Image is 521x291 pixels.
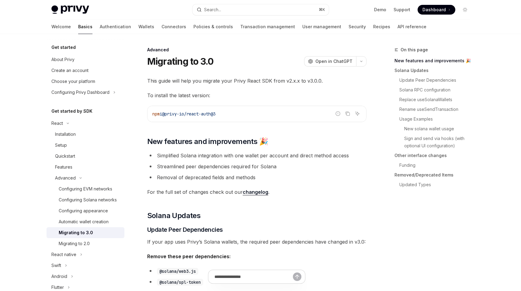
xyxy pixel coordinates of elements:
a: Recipes [373,19,390,34]
button: Copy the contents from the code block [344,110,352,118]
span: On this page [401,46,428,53]
a: API reference [398,19,426,34]
div: React native [51,251,76,258]
div: Migrating to 2.0 [59,240,90,247]
strong: Remove these peer dependencies: [147,253,231,259]
button: Toggle React native section [47,249,124,260]
a: Transaction management [240,19,295,34]
a: About Privy [47,54,124,65]
a: Solana Updates [394,66,475,75]
a: Basics [78,19,92,34]
a: Migrating to 3.0 [47,227,124,238]
div: Configuring appearance [59,207,108,214]
a: Other interface changes [394,151,475,160]
code: @solana/web3.js [157,268,198,275]
div: Android [51,273,67,280]
a: changelog [243,189,268,195]
h5: Get started by SDK [51,108,92,115]
span: Solana Updates [147,211,201,221]
a: New solana wallet usage [394,124,475,134]
button: Open search [193,4,329,15]
div: Installation [55,131,76,138]
span: Update Peer Dependencies [147,225,223,234]
button: Toggle Configuring Privy Dashboard section [47,87,124,98]
button: Toggle Android section [47,271,124,282]
span: For the full set of changes check out our . [147,188,366,196]
li: Removal of deprecated fields and methods [147,173,366,182]
li: Streamlined peer dependencies required for Solana [147,162,366,171]
button: Send message [293,272,301,281]
a: Configuring appearance [47,205,124,216]
a: Solana RPC configuration [394,85,475,95]
h1: Migrating to 3.0 [147,56,214,67]
div: React [51,120,63,127]
a: Replace useSolanaWallets [394,95,475,104]
a: Installation [47,129,124,140]
span: Dashboard [422,7,446,13]
div: Create an account [51,67,89,74]
span: This guide will help you migrate your Privy React SDK from v2.x.x to v3.0.0. [147,77,366,85]
button: Open in ChatGPT [304,56,356,67]
a: Sign and send via hooks (with optional UI configuration) [394,134,475,151]
li: Simplified Solana integration with one wallet per account and direct method access [147,151,366,160]
div: Quickstart [55,152,75,160]
img: light logo [51,5,89,14]
button: Toggle dark mode [460,5,470,15]
div: Configuring Solana networks [59,196,117,204]
span: @privy-io/react-auth@3 [162,111,216,117]
div: Configuring EVM networks [59,185,112,193]
a: Updated Types [394,180,475,190]
a: Demo [374,7,386,13]
div: Features [55,163,72,171]
a: Configuring EVM networks [47,183,124,194]
a: Authentication [100,19,131,34]
div: Flutter [51,284,64,291]
span: i [160,111,162,117]
button: Report incorrect code [334,110,342,118]
span: ⌘ K [319,7,325,12]
a: Update Peer Dependencies [394,75,475,85]
a: Welcome [51,19,71,34]
a: Automatic wallet creation [47,216,124,227]
a: Choose your platform [47,76,124,87]
div: Migrating to 3.0 [59,229,93,236]
div: Search... [204,6,221,13]
span: To install the latest version: [147,91,366,100]
a: Usage Examples [394,114,475,124]
a: Funding [394,160,475,170]
input: Ask a question... [214,270,293,283]
a: Configuring Solana networks [47,194,124,205]
a: Removed/Deprecated Items [394,170,475,180]
a: Support [394,7,410,13]
a: Migrating to 2.0 [47,238,124,249]
button: Toggle React section [47,118,124,129]
a: Features [47,162,124,173]
a: Policies & controls [193,19,233,34]
a: User management [302,19,341,34]
button: Toggle Swift section [47,260,124,271]
div: Setup [55,142,67,149]
div: About Privy [51,56,75,63]
a: Security [349,19,366,34]
button: Ask AI [353,110,361,118]
a: Create an account [47,65,124,76]
span: New features and improvements 🎉 [147,137,268,146]
span: Open in ChatGPT [315,58,353,64]
h5: Get started [51,44,76,51]
a: Connectors [162,19,186,34]
div: Advanced [147,47,366,53]
span: npm [152,111,160,117]
a: Dashboard [418,5,455,15]
a: New features and improvements 🎉 [394,56,475,66]
button: Toggle Advanced section [47,173,124,183]
div: Automatic wallet creation [59,218,109,225]
a: Quickstart [47,151,124,162]
a: Setup [47,140,124,151]
a: Wallets [138,19,154,34]
a: Rename useSendTransaction [394,104,475,114]
div: Advanced [55,174,76,182]
div: Configuring Privy Dashboard [51,89,109,96]
div: Choose your platform [51,78,95,85]
div: Swift [51,262,61,269]
span: If your app uses Privy’s Solana wallets, the required peer dependencies have changed in v3.0: [147,238,366,246]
